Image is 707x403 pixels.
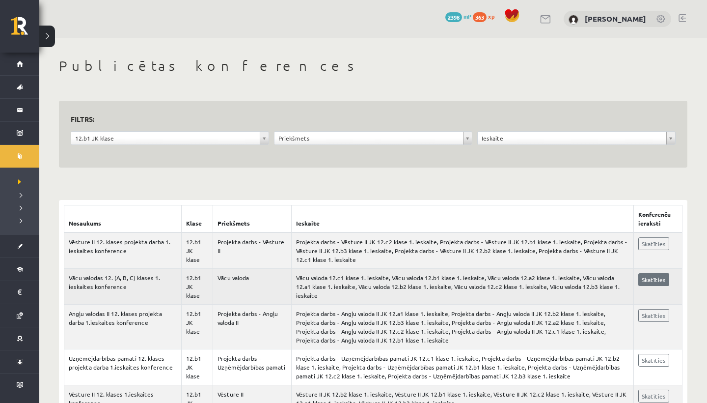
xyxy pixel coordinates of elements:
[445,12,462,22] span: 2398
[292,205,634,233] th: Ieskaite
[274,132,472,144] a: Priekšmets
[638,237,669,250] a: Skatīties
[182,305,213,349] td: 12.b1 JK klase
[213,205,292,233] th: Priekšmets
[11,17,39,42] a: Rīgas 1. Tālmācības vidusskola
[473,12,499,20] a: 363 xp
[213,232,292,269] td: Projekta darbs - Vēsture II
[488,12,494,20] span: xp
[64,349,182,385] td: Uzņēmējdarbības pamati 12. klases projekta darba 1.ieskaites konference
[213,269,292,305] td: Vācu valoda
[569,15,578,25] img: Daniella Bergmane
[638,273,669,286] a: Skatīties
[71,113,664,126] h3: Filtrs:
[64,269,182,305] td: Vācu valodas 12. (A, B, C) klases 1. ieskaites konference
[585,14,646,24] a: [PERSON_NAME]
[482,132,662,144] span: Ieskaite
[445,12,471,20] a: 2398 mP
[64,205,182,233] th: Nosaukums
[292,232,634,269] td: Projekta darbs - Vēsture II JK 12.c2 klase 1. ieskaite, Projekta darbs - Vēsture II JK 12.b1 klas...
[182,232,213,269] td: 12.b1 JK klase
[64,305,182,349] td: Angļu valodas II 12. klases projekta darba 1.ieskaites konference
[182,205,213,233] th: Klase
[638,354,669,367] a: Skatīties
[213,349,292,385] td: Projekta darbs - Uzņēmējdarbības pamati
[478,132,675,144] a: Ieskaite
[473,12,487,22] span: 363
[292,305,634,349] td: Projekta darbs - Angļu valoda II JK 12.a1 klase 1. ieskaite, Projekta darbs - Angļu valoda II JK ...
[634,205,682,233] th: Konferenču ieraksti
[182,269,213,305] td: 12.b1 JK klase
[292,349,634,385] td: Projekta darbs - Uzņēmējdarbības pamati JK 12.c1 klase 1. ieskaite, Projekta darbs - Uzņēmējdarbī...
[638,309,669,322] a: Skatīties
[463,12,471,20] span: mP
[182,349,213,385] td: 12.b1 JK klase
[64,232,182,269] td: Vēsture II 12. klases projekta darba 1. ieskaites konference
[59,58,687,74] h1: Publicētas konferences
[213,305,292,349] td: Projekta darbs - Angļu valoda II
[278,132,459,144] span: Priekšmets
[71,132,269,144] a: 12.b1 JK klase
[638,390,669,403] a: Skatīties
[75,132,256,144] span: 12.b1 JK klase
[292,269,634,305] td: Vācu valoda 12.c1 klase 1. ieskaite, Vācu valoda 12.b1 klase 1. ieskaite, Vācu valoda 12.a2 klase...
